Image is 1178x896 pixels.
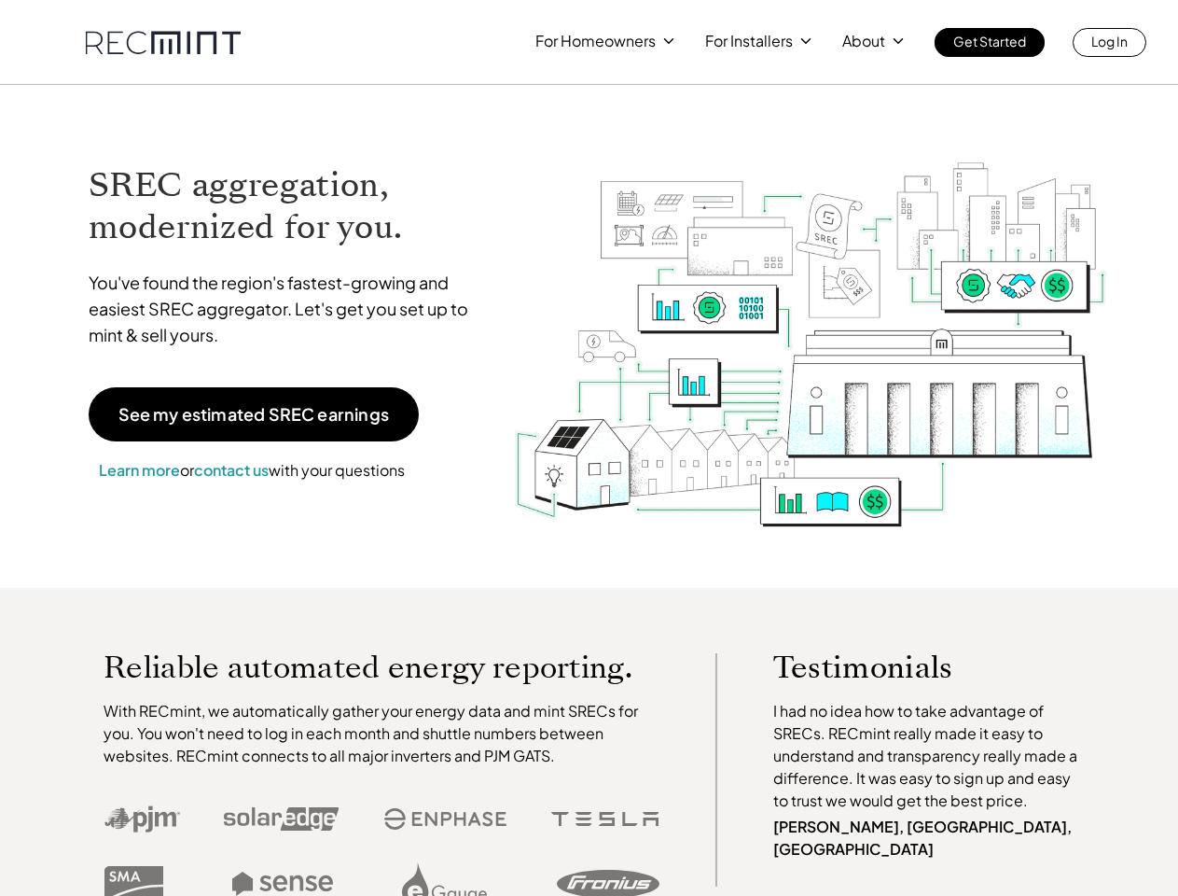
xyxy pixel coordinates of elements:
[104,653,659,681] p: Reliable automated energy reporting.
[194,460,269,480] a: contact us
[773,816,1087,861] p: [PERSON_NAME], [GEOGRAPHIC_DATA], [GEOGRAPHIC_DATA]
[1073,28,1146,57] a: Log In
[513,113,1108,532] img: RECmint value cycle
[1091,28,1128,54] p: Log In
[705,28,793,54] p: For Installers
[773,700,1087,812] p: I had no idea how to take advantage of SRECs. RECmint really made it easy to understand and trans...
[773,653,1051,681] p: Testimonials
[89,164,486,248] h1: SREC aggregation, modernized for you.
[89,458,415,483] p: or with your questions
[118,406,389,423] p: See my estimated SREC earnings
[535,28,656,54] p: For Homeowners
[953,28,1026,54] p: Get Started
[104,700,659,767] p: With RECmint, we automatically gather your energy data and mint SRECs for you. You won't need to ...
[842,28,885,54] p: About
[935,28,1045,57] a: Get Started
[89,387,419,441] a: See my estimated SREC earnings
[89,270,486,348] p: You've found the region's fastest-growing and easiest SREC aggregator. Let's get you set up to mi...
[99,460,180,480] a: Learn more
